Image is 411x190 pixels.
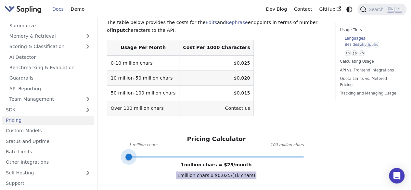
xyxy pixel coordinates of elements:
code: ko [359,50,365,56]
a: GitHub [315,4,344,14]
span: 1 million chars [129,142,157,148]
td: Over 100 million chars [107,101,179,116]
a: Scoring & Classification [6,42,94,51]
span: 1 million chars = $ 25 /month [181,162,252,167]
a: API Reporting [6,84,94,93]
button: Switch between dark and light mode (currently system mode) [345,5,354,14]
a: Calculating Usage [340,58,399,65]
td: 10 million-50 million chars [107,71,179,86]
h3: Pricing Calculator [187,135,245,143]
a: Rephrase [226,20,248,25]
a: Pricing [2,116,94,125]
a: API vs. Frontend Integrations [340,67,399,73]
span: 1 million chars x $ 0.025 /(1k chars) [176,171,257,179]
div: Open Intercom Messenger [389,168,405,184]
th: Cost Per 1000 Characters [179,40,254,56]
td: 50 million-100 million chars [107,86,179,101]
code: ko [373,42,379,47]
a: Rate Limits [2,147,94,157]
a: AI Detector [6,52,94,62]
a: Contact [290,4,316,14]
p: The table below provides the costs for the and endpoints in terms of number of characters to the ... [107,19,326,34]
a: Docs [49,4,67,14]
a: Memory & Retrieval [6,32,94,41]
code: jp [366,42,372,47]
td: 0-10 million chars [107,56,179,71]
button: Expand sidebar category 'SDK' [81,105,94,114]
a: Self-Hosting [2,168,94,177]
a: Benchmarking & Evaluation [6,63,94,72]
a: Guardrails [6,73,94,83]
a: Custom Models [2,126,94,135]
a: Status and Uptime [2,136,94,146]
code: zh [345,50,351,56]
a: Sapling.ai [5,5,44,14]
strong: input [111,28,125,33]
a: Tracking and Managing Usage [340,90,399,96]
a: Edits [206,20,217,25]
img: Sapling.ai [5,5,42,14]
kbd: K [395,6,402,12]
a: Languages Besideszh,jp,ko [345,35,397,48]
td: $0.015 [179,86,254,101]
a: zh,jp,ko [345,50,397,56]
a: Dev Blog [262,4,290,14]
code: zh [359,42,365,47]
button: Search (Ctrl+K) [357,4,406,15]
td: $0.020 [179,71,254,86]
a: Demo [67,4,88,14]
a: Summarize [6,21,94,30]
a: Team Management [6,95,94,104]
a: Support [2,179,94,188]
a: Other Integrations [2,158,94,167]
th: Usage Per Month [107,40,179,56]
a: SDK [2,105,81,114]
a: Usage Tiers [340,27,399,33]
td: $0.025 [179,56,254,71]
span: 100 million chars [270,142,304,148]
span: Search [366,7,387,12]
a: Quota Limits vs. Metered Pricing [340,76,399,88]
td: Contact us [179,101,254,116]
code: jp [352,50,357,56]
